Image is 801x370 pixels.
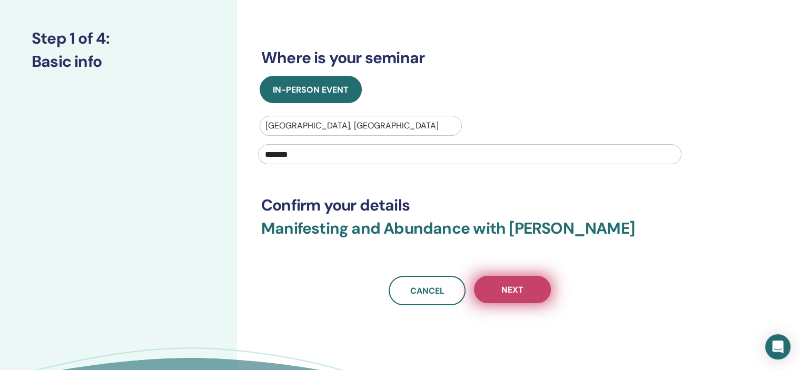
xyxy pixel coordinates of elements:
h3: Basic info [32,52,205,71]
h3: Where is your seminar [261,48,678,67]
span: Cancel [410,285,444,296]
h3: Confirm your details [261,196,678,215]
button: In-Person Event [260,76,362,103]
a: Cancel [389,276,466,305]
span: In-Person Event [273,84,349,95]
h3: Step 1 of 4 : [32,29,205,48]
h3: Manifesting and Abundance with [PERSON_NAME] [261,219,678,251]
div: Open Intercom Messenger [765,334,790,359]
button: Next [474,276,551,303]
span: Next [501,284,523,295]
